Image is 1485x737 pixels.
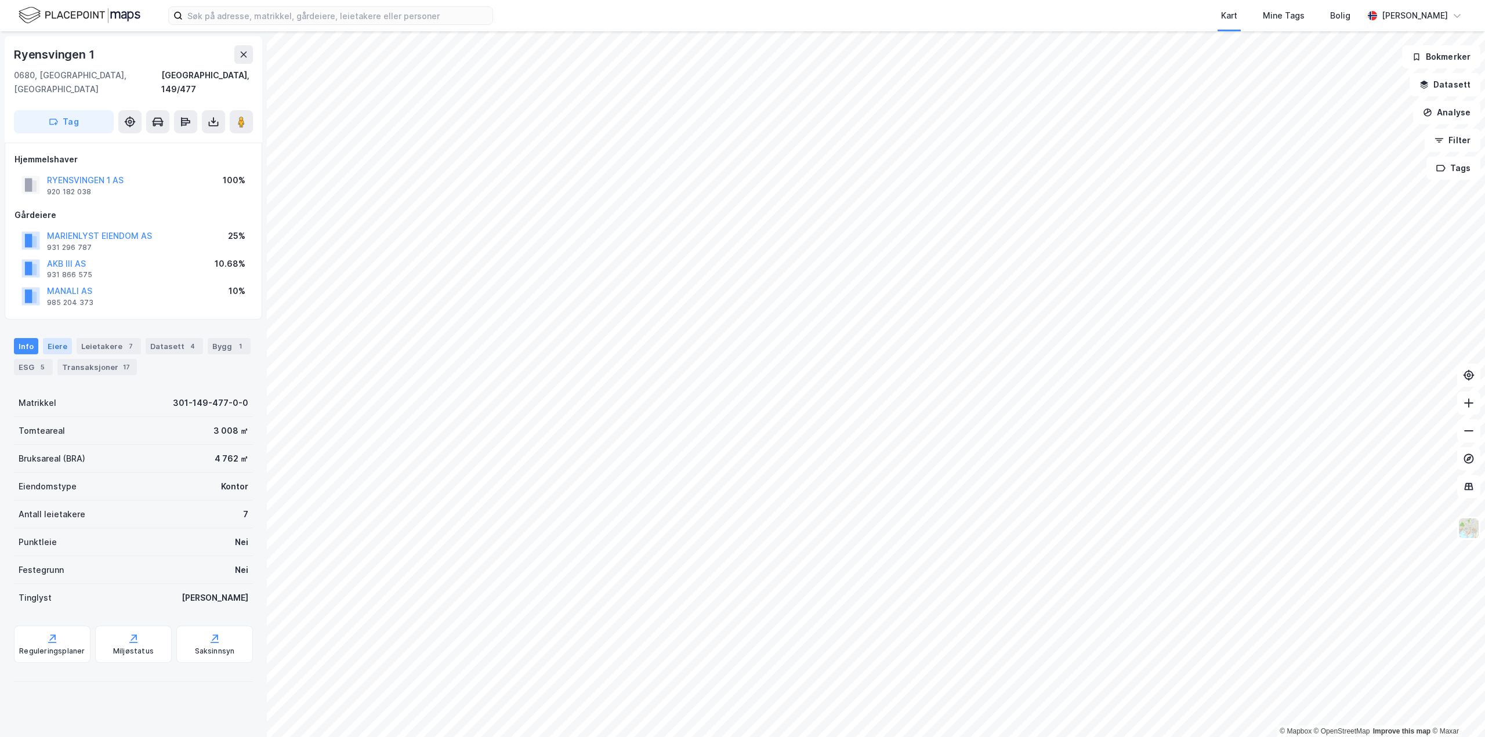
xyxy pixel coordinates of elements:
[1426,157,1480,180] button: Tags
[1458,517,1480,539] img: Z
[183,7,492,24] input: Søk på adresse, matrikkel, gårdeiere, leietakere eller personer
[1427,681,1485,737] div: Kontrollprogram for chat
[19,5,140,26] img: logo.f888ab2527a4732fd821a326f86c7f29.svg
[173,396,248,410] div: 301-149-477-0-0
[43,338,72,354] div: Eiere
[229,284,245,298] div: 10%
[223,173,245,187] div: 100%
[243,507,248,521] div: 7
[77,338,141,354] div: Leietakere
[1382,9,1448,23] div: [PERSON_NAME]
[235,535,248,549] div: Nei
[221,480,248,493] div: Kontor
[15,153,252,166] div: Hjemmelshaver
[47,298,93,307] div: 985 204 373
[1263,9,1305,23] div: Mine Tags
[1280,727,1312,735] a: Mapbox
[1373,727,1430,735] a: Improve this map
[187,340,198,352] div: 4
[19,535,57,549] div: Punktleie
[235,563,248,577] div: Nei
[1402,45,1480,68] button: Bokmerker
[213,424,248,438] div: 3 008 ㎡
[215,452,248,466] div: 4 762 ㎡
[161,68,253,96] div: [GEOGRAPHIC_DATA], 149/477
[19,396,56,410] div: Matrikkel
[47,270,92,279] div: 931 866 575
[19,480,77,493] div: Eiendomstype
[14,359,53,375] div: ESG
[1330,9,1350,23] div: Bolig
[1314,727,1370,735] a: OpenStreetMap
[195,647,235,656] div: Saksinnsyn
[1427,681,1485,737] iframe: Chat Widget
[234,340,246,352] div: 1
[1425,129,1480,152] button: Filter
[14,45,96,64] div: Ryensvingen 1
[19,424,65,438] div: Tomteareal
[1221,9,1237,23] div: Kart
[19,452,85,466] div: Bruksareal (BRA)
[121,361,132,373] div: 17
[1413,101,1480,124] button: Analyse
[19,591,52,605] div: Tinglyst
[14,338,38,354] div: Info
[19,507,85,521] div: Antall leietakere
[37,361,48,373] div: 5
[57,359,137,375] div: Transaksjoner
[14,68,161,96] div: 0680, [GEOGRAPHIC_DATA], [GEOGRAPHIC_DATA]
[208,338,251,354] div: Bygg
[182,591,248,605] div: [PERSON_NAME]
[125,340,136,352] div: 7
[1410,73,1480,96] button: Datasett
[215,257,245,271] div: 10.68%
[113,647,154,656] div: Miljøstatus
[15,208,252,222] div: Gårdeiere
[19,563,64,577] div: Festegrunn
[228,229,245,243] div: 25%
[47,243,92,252] div: 931 296 787
[19,647,85,656] div: Reguleringsplaner
[146,338,203,354] div: Datasett
[47,187,91,197] div: 920 182 038
[14,110,114,133] button: Tag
